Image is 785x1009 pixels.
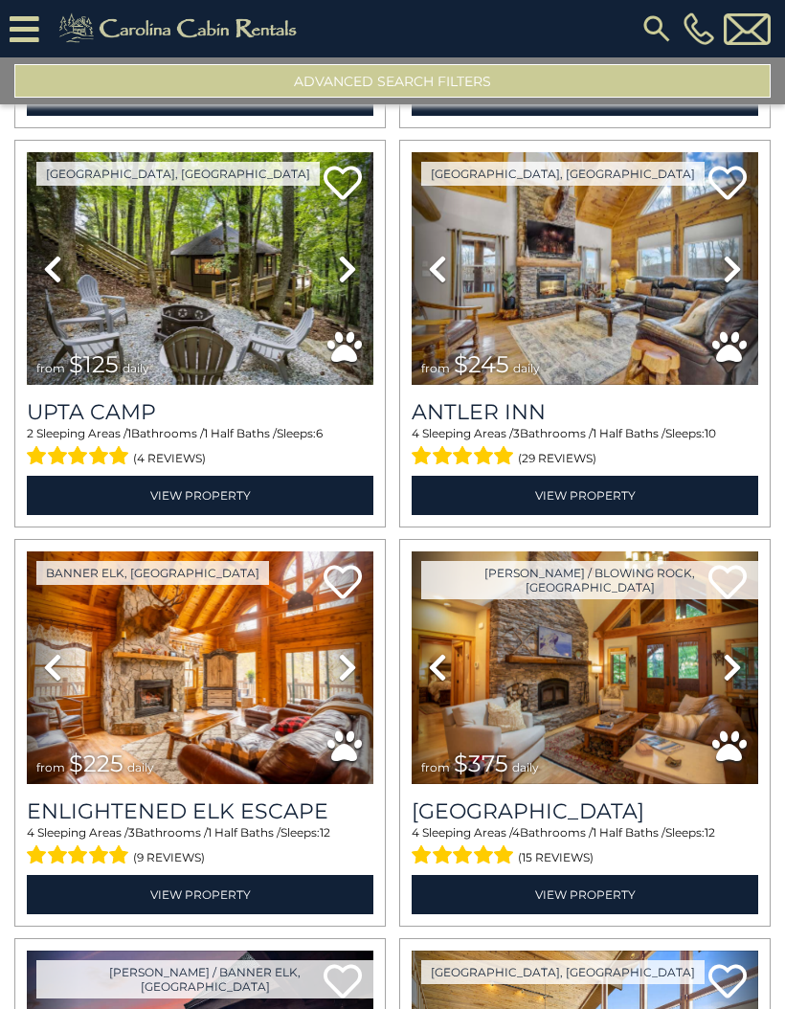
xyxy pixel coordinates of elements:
[123,361,149,375] span: daily
[454,350,509,378] span: $245
[133,845,205,870] span: (9 reviews)
[324,563,362,604] a: Add to favorites
[412,551,758,784] img: thumbnail_163269168.jpeg
[27,426,34,440] span: 2
[27,551,373,784] img: thumbnail_164433091.jpeg
[708,164,747,205] a: Add to favorites
[27,875,373,914] a: View Property
[705,825,715,840] span: 12
[36,561,269,585] a: Banner Elk, [GEOGRAPHIC_DATA]
[36,960,373,998] a: [PERSON_NAME] / Banner Elk, [GEOGRAPHIC_DATA]
[412,798,758,824] a: [GEOGRAPHIC_DATA]
[512,760,539,774] span: daily
[208,825,280,840] span: 1 Half Baths /
[204,426,277,440] span: 1 Half Baths /
[36,162,320,186] a: [GEOGRAPHIC_DATA], [GEOGRAPHIC_DATA]
[324,164,362,205] a: Add to favorites
[412,798,758,824] h3: Mountain Song Lodge
[320,825,330,840] span: 12
[412,152,758,385] img: thumbnail_168201290.jpeg
[705,426,716,440] span: 10
[421,162,705,186] a: [GEOGRAPHIC_DATA], [GEOGRAPHIC_DATA]
[593,426,665,440] span: 1 Half Baths /
[412,824,758,870] div: Sleeping Areas / Bathrooms / Sleeps:
[639,11,674,46] img: search-regular.svg
[421,760,450,774] span: from
[708,962,747,1003] a: Add to favorites
[316,426,323,440] span: 6
[421,361,450,375] span: from
[518,446,596,471] span: (29 reviews)
[412,426,419,440] span: 4
[679,12,719,45] a: [PHONE_NUMBER]
[27,825,34,840] span: 4
[128,825,135,840] span: 3
[27,425,373,471] div: Sleeping Areas / Bathrooms / Sleeps:
[27,476,373,515] a: View Property
[454,750,508,777] span: $375
[593,825,665,840] span: 1 Half Baths /
[69,350,119,378] span: $125
[421,960,705,984] a: [GEOGRAPHIC_DATA], [GEOGRAPHIC_DATA]
[412,399,758,425] a: Antler Inn
[27,824,373,870] div: Sleeping Areas / Bathrooms / Sleeps:
[512,825,520,840] span: 4
[27,798,373,824] a: Enlightened Elk Escape
[513,426,520,440] span: 3
[133,446,206,471] span: (4 reviews)
[127,426,131,440] span: 1
[412,875,758,914] a: View Property
[513,361,540,375] span: daily
[14,64,771,98] button: Advanced Search Filters
[127,760,154,774] span: daily
[412,425,758,471] div: Sleeping Areas / Bathrooms / Sleeps:
[36,760,65,774] span: from
[69,750,123,777] span: $225
[412,825,419,840] span: 4
[518,845,594,870] span: (15 reviews)
[49,10,313,48] img: Khaki-logo.png
[36,361,65,375] span: from
[412,476,758,515] a: View Property
[27,152,373,385] img: thumbnail_167080979.jpeg
[421,561,758,599] a: [PERSON_NAME] / Blowing Rock, [GEOGRAPHIC_DATA]
[27,399,373,425] a: Upta Camp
